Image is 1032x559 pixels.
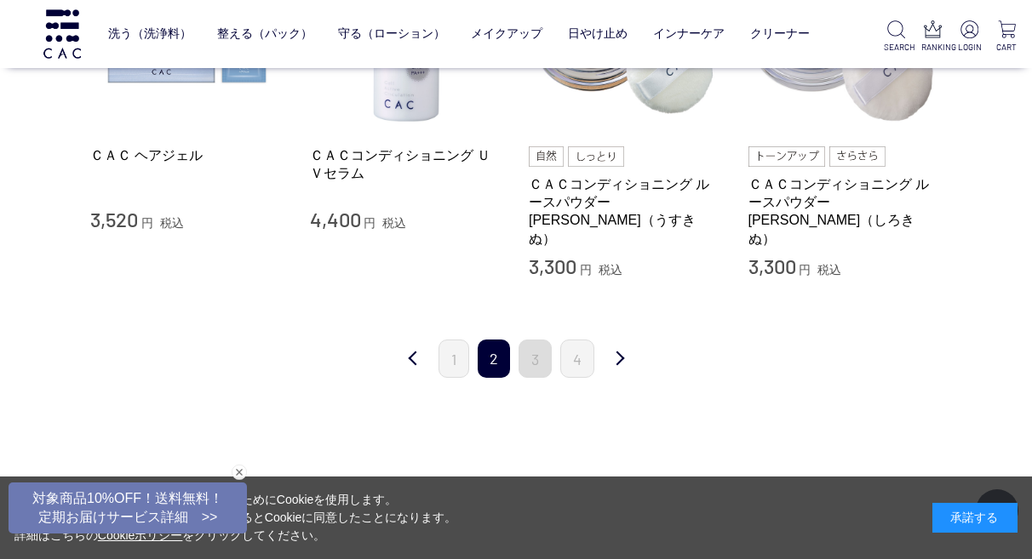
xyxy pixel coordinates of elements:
[471,14,542,54] a: メイクアップ
[580,263,592,277] span: 円
[921,20,945,54] a: RANKING
[108,14,192,54] a: 洗う（洗浄料）
[364,216,376,230] span: 円
[90,146,284,164] a: ＣＡＣ ヘアジェル
[478,339,510,378] span: 2
[560,339,594,378] a: 4
[439,339,469,378] a: 1
[568,14,628,54] a: 日やけ止め
[529,254,576,278] span: 3,300
[603,339,637,379] a: 次
[519,339,552,378] a: 3
[748,254,796,278] span: 3,300
[995,41,1018,54] p: CART
[932,503,1018,533] div: 承諾する
[41,9,83,58] img: logo
[829,146,886,167] img: さらさら
[310,207,361,231] span: 4,400
[382,216,406,230] span: 税込
[958,20,982,54] a: LOGIN
[653,14,725,54] a: インナーケア
[160,216,184,230] span: 税込
[529,175,723,248] a: ＣＡＣコンディショニング ルースパウダー [PERSON_NAME]（うすきぬ）
[958,41,982,54] p: LOGIN
[799,263,811,277] span: 円
[750,14,810,54] a: クリーナー
[141,216,153,230] span: 円
[921,41,945,54] p: RANKING
[884,20,908,54] a: SEARCH
[90,207,138,231] span: 3,520
[748,146,826,167] img: トーンアップ
[529,146,564,167] img: 自然
[884,41,908,54] p: SEARCH
[995,20,1018,54] a: CART
[748,175,943,248] a: ＣＡＣコンディショニング ルースパウダー [PERSON_NAME]（しろきぬ）
[217,14,312,54] a: 整える（パック）
[310,146,504,183] a: ＣＡＣコンディショニング ＵＶセラム
[599,263,622,277] span: 税込
[568,146,624,167] img: しっとり
[817,263,841,277] span: 税込
[338,14,445,54] a: 守る（ローション）
[396,339,430,379] a: 前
